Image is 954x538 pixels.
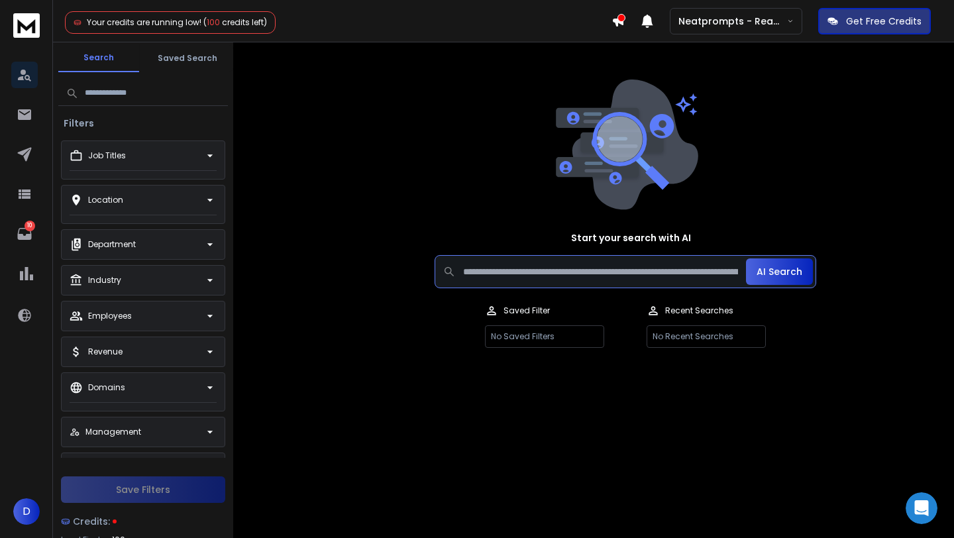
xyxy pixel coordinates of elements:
span: Credits: [73,515,110,528]
div: Navigating Advanced Campaign Options in ReachInbox [27,339,222,367]
span: 100 [207,17,220,28]
img: image [553,80,698,210]
div: Navigating Advanced Campaign Options in ReachInbox [19,334,246,372]
p: Department [88,239,136,250]
div: Send us a messageWe typically reply in under 15 minutes [13,201,252,251]
p: No Recent Searches [647,325,766,348]
p: How can we assist you [DATE]? [26,139,238,184]
div: Discovering ReachInbox: A Guide to Its Purpose and Functionality [27,378,222,405]
h3: Filters [58,117,99,130]
span: Home [29,447,59,456]
button: Saved Search [147,45,228,72]
p: Hi [PERSON_NAME] 👋 [26,94,238,139]
img: Profile image for Rohan [208,21,235,48]
p: Domains [88,382,125,393]
div: Discovering ReachInbox: A Guide to Its Purpose and Functionality [19,372,246,411]
span: ( credits left) [203,17,267,28]
button: AI Search [746,258,813,285]
p: No Saved Filters [485,325,604,348]
p: Revenue [88,347,123,357]
button: Help [177,413,265,466]
a: Credits: [61,508,225,535]
div: We typically reply in under 15 minutes [27,226,221,240]
span: Help [210,447,231,456]
p: Industry [88,275,121,286]
div: Send us a message [27,212,221,226]
span: Search for help [27,270,107,284]
p: Get Free Credits [846,15,922,28]
p: Employees [88,311,132,321]
p: Job Titles [88,150,126,161]
p: Management [85,427,141,437]
h1: Start your search with AI [571,231,691,244]
button: Messages [88,413,176,466]
p: 10 [25,221,35,231]
div: Optimizing Warmup Settings in ReachInbox [19,296,246,334]
span: Your credits are running low! [87,17,201,28]
button: D [13,498,40,525]
img: Profile image for Raj [183,21,209,48]
a: 10 [11,221,38,247]
button: Search for help [19,264,246,290]
button: Get Free Credits [818,8,931,34]
p: Location [88,195,123,205]
div: Optimizing Warmup Settings in ReachInbox [27,301,222,329]
span: Messages [110,447,156,456]
img: logo [26,26,131,45]
img: logo [13,13,40,38]
p: Saved Filter [503,305,550,316]
iframe: Intercom live chat [906,492,937,524]
p: Neatprompts - ReachInbox Enterprise Plan [678,15,787,28]
button: Search [58,44,139,72]
p: Recent Searches [665,305,733,316]
img: Profile image for Lakshita [158,21,184,48]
